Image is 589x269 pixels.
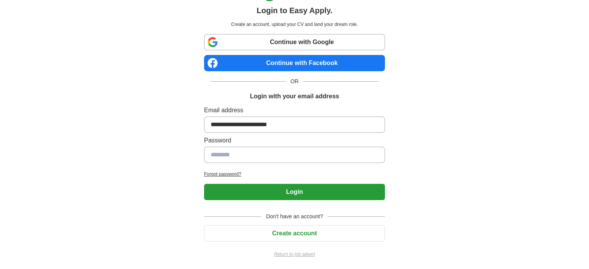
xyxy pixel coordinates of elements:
a: Create account [204,230,385,236]
h1: Login to Easy Apply. [257,5,333,16]
a: Return to job advert [204,251,385,258]
label: Email address [204,106,385,115]
button: Login [204,184,385,200]
a: Forgot password? [204,171,385,178]
span: Don't have an account? [261,212,328,221]
h1: Login with your email address [250,92,339,101]
button: Create account [204,225,385,242]
p: Create an account, upload your CV and land your dream role. [206,21,383,28]
label: Password [204,136,385,145]
span: OR [286,77,303,86]
a: Continue with Facebook [204,55,385,71]
a: Continue with Google [204,34,385,50]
